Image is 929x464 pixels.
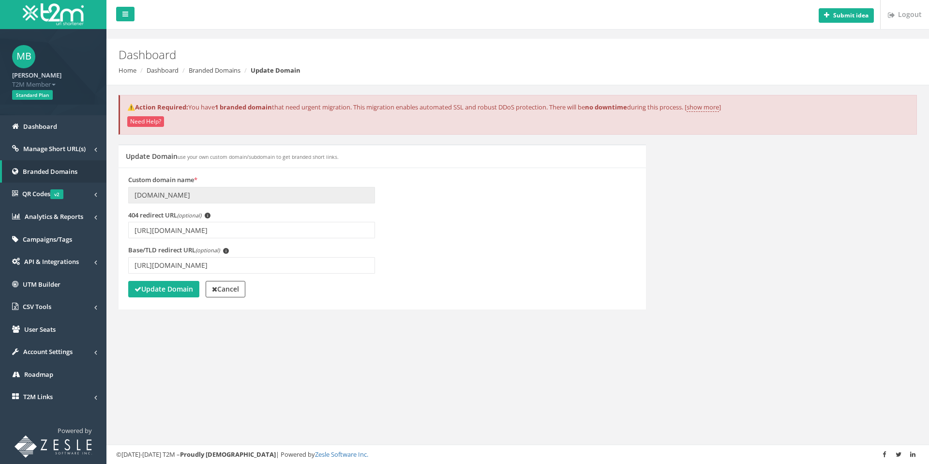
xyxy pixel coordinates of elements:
span: v2 [50,189,63,199]
span: T2M Links [23,392,53,401]
span: i [205,213,210,218]
span: API & Integrations [24,257,79,266]
label: Base/TLD redirect URL [128,246,229,255]
a: [PERSON_NAME] T2M Member [12,68,94,89]
a: Dashboard [147,66,179,75]
span: Campaigns/Tags [23,235,72,244]
span: Account Settings [23,347,73,356]
input: Enter domain name [128,187,375,203]
strong: 1 branded domain [215,103,272,111]
strong: Cancel [212,284,239,294]
button: Need Help? [127,116,164,127]
strong: Update Domain [135,284,193,294]
span: User Seats [24,325,56,334]
strong: Update Domain [251,66,300,75]
h2: Dashboard [119,48,781,61]
span: i [223,248,229,254]
button: Submit idea [819,8,874,23]
label: 404 redirect URL [128,211,210,220]
em: (optional) [177,212,201,219]
a: show more [687,103,719,112]
span: QR Codes [22,189,63,198]
span: Roadmap [24,370,53,379]
span: MB [12,45,35,68]
em: (optional) [195,247,220,254]
h5: Update Domain [126,153,339,160]
span: Analytics & Reports [25,212,83,221]
input: Enter 404 redirect URL [128,222,375,238]
strong: [PERSON_NAME] [12,71,61,79]
span: Dashboard [23,122,57,131]
a: Home [119,66,136,75]
a: Branded Domains [189,66,240,75]
button: Update Domain [128,281,199,297]
strong: no downtime [585,103,627,111]
strong: ⚠️Action Required: [127,103,188,111]
b: Submit idea [833,11,869,19]
div: ©[DATE]-[DATE] T2M – | Powered by [116,450,919,459]
p: You have that need urgent migration. This migration enables automated SSL and robust DDoS protect... [127,103,909,112]
span: T2M Member [12,80,94,89]
label: Custom domain name [128,175,197,185]
span: Powered by [58,426,92,435]
span: Manage Short URL(s) [23,144,86,153]
img: T2M [23,3,84,25]
span: Branded Domains [23,167,77,176]
strong: Proudly [DEMOGRAPHIC_DATA] [180,450,276,459]
a: Cancel [206,281,245,297]
small: use your own custom domain/subdomain to get branded short links. [178,154,339,160]
span: CSV Tools [23,302,51,311]
span: UTM Builder [23,280,60,289]
input: Enter TLD redirect URL [128,257,375,274]
img: T2M URL Shortener powered by Zesle Software Inc. [15,435,92,458]
a: Zesle Software Inc. [315,450,368,459]
span: Standard Plan [12,90,53,100]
